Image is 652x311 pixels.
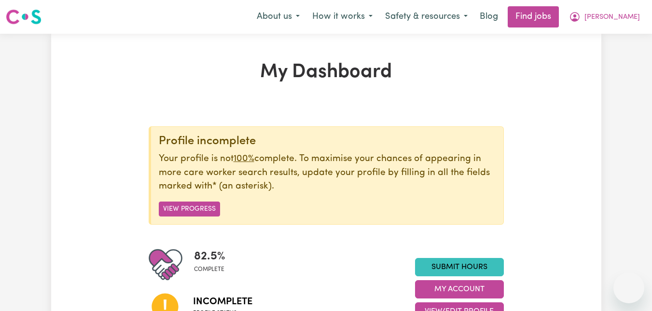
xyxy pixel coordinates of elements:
a: Submit Hours [415,258,504,276]
button: About us [250,7,306,27]
span: 82.5 % [194,248,225,265]
a: Blog [474,6,504,27]
button: Safety & resources [379,7,474,27]
span: Incomplete [193,295,252,309]
span: an asterisk [212,182,272,191]
div: Profile completeness: 82.5% [194,248,233,282]
a: Careseekers logo [6,6,42,28]
span: complete [194,265,225,274]
u: 100% [234,154,254,163]
button: How it works [306,7,379,27]
iframe: Button to launch messaging window [613,272,644,303]
img: Careseekers logo [6,8,42,26]
button: My Account [415,280,504,298]
h1: My Dashboard [149,61,504,84]
button: View Progress [159,202,220,216]
a: Find jobs [508,6,559,27]
button: My Account [563,7,646,27]
div: Profile incomplete [159,135,496,149]
p: Your profile is not complete. To maximise your chances of appearing in more care worker search re... [159,152,496,194]
span: [PERSON_NAME] [584,12,640,23]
